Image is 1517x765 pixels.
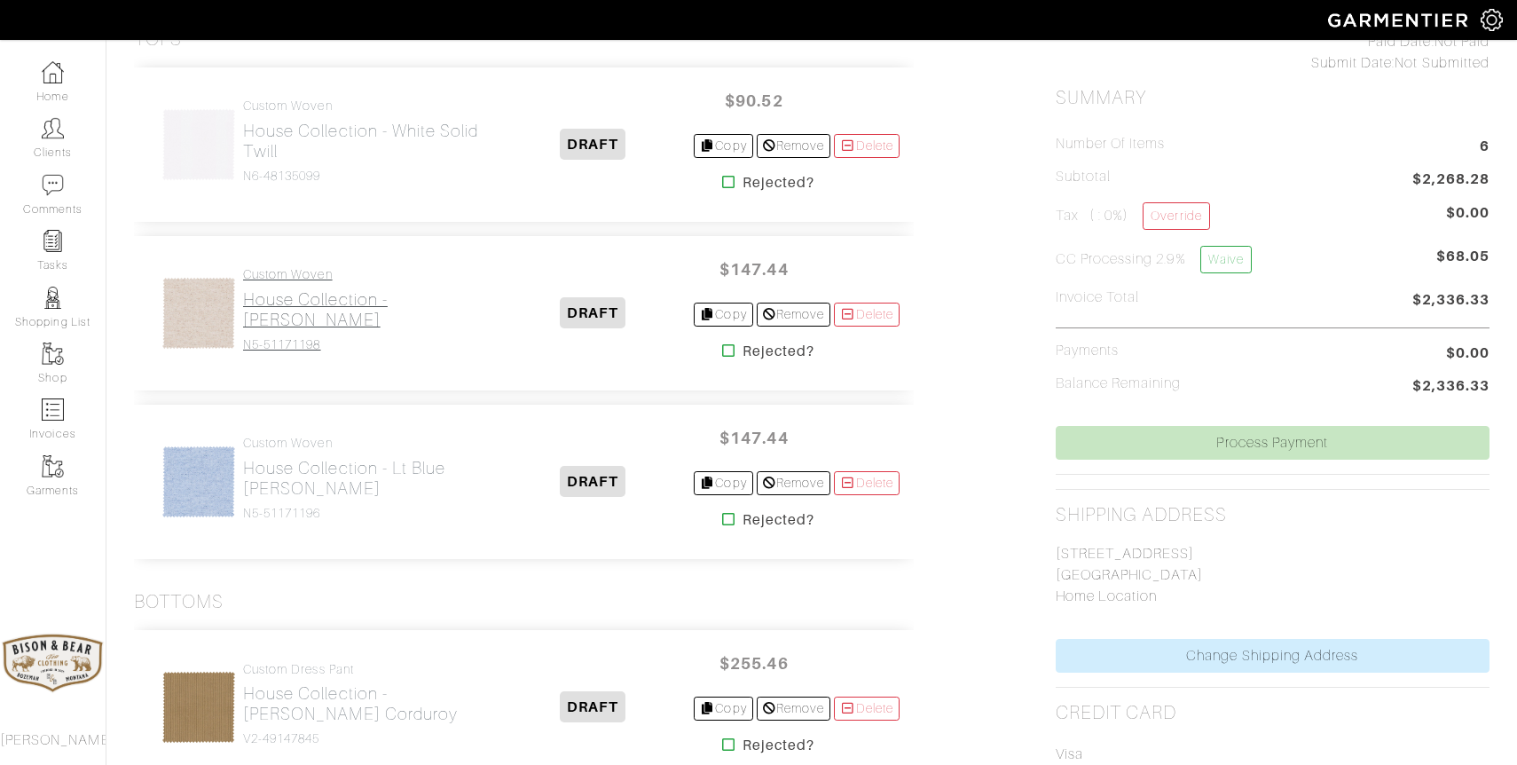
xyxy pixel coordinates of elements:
[1446,202,1489,224] span: $0.00
[1056,343,1119,359] h5: Payments
[701,644,807,682] span: $255.46
[701,419,807,457] span: $147.44
[243,458,492,499] h2: House Collection - Lt Blue [PERSON_NAME]
[743,172,814,193] strong: Rejected?
[757,471,830,495] a: Remove
[1319,4,1481,35] img: garmentier-logo-header-white-b43fb05a5012e4ada735d5af1a66efaba907eab6374d6393d1fbf88cb4ef424d.png
[243,169,492,184] h4: N6-48135099
[42,174,64,196] img: comment-icon-a0a6a9ef722e966f86d9cbdc48e553b5cf19dbc54f86b18d962a5391bc8f6eb6.png
[1056,504,1228,526] h2: Shipping Address
[1056,702,1177,724] h2: Credit Card
[1412,289,1489,313] span: $2,336.33
[1143,202,1209,230] a: Override
[694,697,753,721] a: Copy
[1481,9,1503,31] img: gear-icon-white-bd11855cb880d31180b6d7d6211b90ccbf57a29d726f0c71d8c61bd08dd39cc2.png
[243,662,492,677] h4: Custom Dress Pant
[243,289,492,330] h2: House Collection - [PERSON_NAME]
[1311,55,1395,71] span: Submit Date:
[1056,375,1182,392] h5: Balance Remaining
[560,129,625,160] span: DRAFT
[1446,343,1489,364] span: $0.00
[1056,202,1210,230] h5: Tax ( : 0%)
[743,509,814,531] strong: Rejected?
[1368,34,1434,50] span: Paid Date:
[560,297,625,328] span: DRAFT
[834,471,900,495] a: Delete
[161,445,236,519] img: UNvZeik1PriyYrU5vQEN5MaA
[1200,246,1252,273] a: Waive
[1436,246,1489,280] span: $68.05
[1056,639,1489,673] a: Change Shipping Address
[743,341,814,362] strong: Rejected?
[560,691,625,722] span: DRAFT
[834,697,900,721] a: Delete
[243,99,492,184] a: Custom Woven House Collection - White Solid Twill N6-48135099
[1056,31,1489,74] div: Not Paid Not Submitted
[1056,246,1252,273] h5: CC Processing 2.9%
[1056,136,1166,153] h5: Number of Items
[243,267,492,352] a: Custom Woven House Collection - [PERSON_NAME] N5-51171198
[243,121,492,162] h2: House Collection - White Solid Twill
[243,436,492,451] h4: Custom Woven
[560,466,625,497] span: DRAFT
[694,471,753,495] a: Copy
[161,276,236,351] img: fMwWzL7g4goJSExS9vGzc6vg
[243,337,492,352] h4: N5-51171198
[694,134,753,158] a: Copy
[743,735,814,756] strong: Rejected?
[1056,87,1489,109] h2: Summary
[757,697,830,721] a: Remove
[243,436,492,521] a: Custom Woven House Collection - Lt Blue [PERSON_NAME] N5-51171196
[757,303,830,327] a: Remove
[243,99,492,114] h4: Custom Woven
[1056,543,1489,607] p: [STREET_ADDRESS] [GEOGRAPHIC_DATA] Home Location
[834,134,900,158] a: Delete
[243,506,492,521] h4: N5-51171196
[1056,289,1140,306] h5: Invoice Total
[243,267,492,282] h4: Custom Woven
[42,61,64,83] img: dashboard-icon-dbcd8f5a0b271acd01030246c82b418ddd0df26cd7fceb0bd07c9910d44c42f6.png
[42,287,64,309] img: stylists-icon-eb353228a002819b7ec25b43dbf5f0378dd9e0616d9560372ff212230b889e62.png
[701,82,807,120] span: $90.52
[42,455,64,477] img: garments-icon-b7da505a4dc4fd61783c78ac3ca0ef83fa9d6f193b1c9dc38574b1d14d53ca28.png
[1480,136,1489,160] span: 6
[134,591,224,613] h3: Bottoms
[1412,169,1489,193] span: $2,268.28
[42,230,64,252] img: reminder-icon-8004d30b9f0a5d33ae49ab947aed9ed385cf756f9e5892f1edd6e32f2345188e.png
[1412,375,1489,399] span: $2,336.33
[243,683,492,724] h2: House Collection - [PERSON_NAME] Corduroy
[243,662,492,747] a: Custom Dress Pant House Collection - [PERSON_NAME] Corduroy V2-49147845
[1056,426,1489,460] a: Process Payment
[694,303,753,327] a: Copy
[42,343,64,365] img: garments-icon-b7da505a4dc4fd61783c78ac3ca0ef83fa9d6f193b1c9dc38574b1d14d53ca28.png
[42,117,64,139] img: clients-icon-6bae9207a08558b7cb47a8932f037763ab4055f8c8b6bfacd5dc20c3e0201464.png
[161,670,236,745] img: DqgY8JrpQ8kv3R2DahXxmy8Z
[701,250,807,288] span: $147.44
[834,303,900,327] a: Delete
[757,134,830,158] a: Remove
[42,398,64,421] img: orders-icon-0abe47150d42831381b5fb84f609e132dff9fe21cb692f30cb5eec754e2cba89.png
[161,107,236,182] img: XbxPtCLPfzmdDo93VRTqWAQk
[243,731,492,746] h4: V2-49147845
[1056,169,1111,185] h5: Subtotal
